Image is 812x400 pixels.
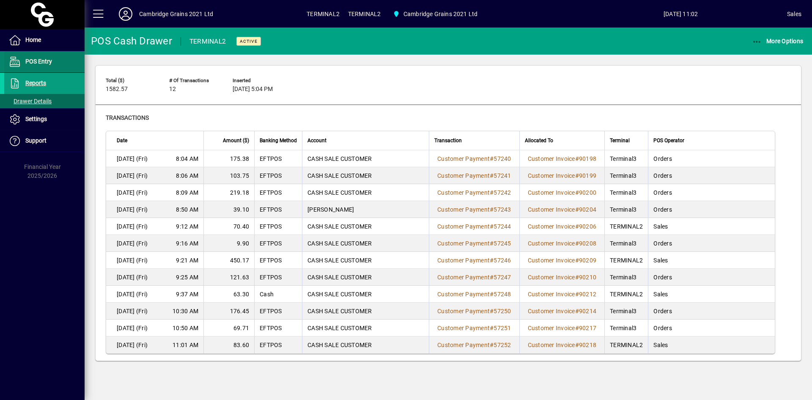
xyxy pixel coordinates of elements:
[437,257,490,264] span: Customer Payment
[604,218,648,235] td: TERMINAL2
[434,340,514,350] a: Customer Payment#57252
[117,188,148,197] span: [DATE] (Fri)
[494,308,511,314] span: 57250
[750,33,806,49] button: More Options
[176,273,198,281] span: 9:25 AM
[525,171,600,180] a: Customer Invoice#90199
[117,256,148,265] span: [DATE] (Fri)
[525,205,600,214] a: Customer Invoice#90204
[528,223,575,230] span: Customer Invoice
[223,136,249,145] span: Amount ($)
[604,337,648,353] td: TERMINAL2
[494,189,511,196] span: 57242
[117,222,148,231] span: [DATE] (Fri)
[173,307,198,315] span: 10:30 AM
[254,235,302,252] td: EFTPOS
[437,291,490,298] span: Customer Payment
[176,256,198,265] span: 9:21 AM
[575,308,579,314] span: #
[254,286,302,303] td: Cash
[494,155,511,162] span: 57240
[648,337,775,353] td: Sales
[254,150,302,167] td: EFTPOS
[302,150,429,167] td: CASH SALE CUSTOMER
[302,303,429,320] td: CASH SALE CUSTOMER
[648,286,775,303] td: Sales
[575,206,579,213] span: #
[575,155,579,162] span: #
[575,257,579,264] span: #
[169,78,220,83] span: # of Transactions
[437,325,490,331] span: Customer Payment
[528,155,575,162] span: Customer Invoice
[176,222,198,231] span: 9:12 AM
[494,257,511,264] span: 57246
[91,34,172,48] div: POS Cash Drawer
[525,136,553,145] span: Allocated To
[528,172,575,179] span: Customer Invoice
[117,136,127,145] span: Date
[490,189,494,196] span: #
[653,136,684,145] span: POS Operator
[579,189,596,196] span: 90200
[403,7,477,21] span: Cambridge Grains 2021 Ltd
[233,86,273,93] span: [DATE] 5:04 PM
[525,306,600,316] a: Customer Invoice#90214
[437,172,490,179] span: Customer Payment
[490,240,494,247] span: #
[106,78,156,83] span: Total ($)
[233,78,283,83] span: Inserted
[579,155,596,162] span: 90198
[434,273,514,282] a: Customer Payment#57247
[528,257,575,264] span: Customer Invoice
[525,188,600,197] a: Customer Invoice#90200
[203,218,254,235] td: 70.40
[604,201,648,218] td: Terminal3
[752,38,804,44] span: More Options
[254,320,302,337] td: EFTPOS
[494,325,511,331] span: 57251
[117,324,148,332] span: [DATE] (Fri)
[203,252,254,269] td: 450.17
[575,342,579,348] span: #
[490,172,494,179] span: #
[490,206,494,213] span: #
[528,325,575,331] span: Customer Invoice
[494,342,511,348] span: 57252
[434,154,514,163] a: Customer Payment#57240
[604,235,648,252] td: Terminal3
[490,257,494,264] span: #
[648,167,775,184] td: Orders
[117,239,148,248] span: [DATE] (Fri)
[434,290,514,299] a: Customer Payment#57248
[494,172,511,179] span: 57241
[189,35,226,48] div: TERMINAL2
[254,184,302,201] td: EFTPOS
[254,201,302,218] td: EFTPOS
[434,205,514,214] a: Customer Payment#57243
[307,136,326,145] span: Account
[434,306,514,316] a: Customer Payment#57250
[307,7,340,21] span: TERMINAL2
[117,341,148,349] span: [DATE] (Fri)
[25,36,41,43] span: Home
[254,303,302,320] td: EFTPOS
[434,239,514,248] a: Customer Payment#57245
[203,235,254,252] td: 9.90
[525,222,600,231] a: Customer Invoice#90206
[490,342,494,348] span: #
[117,273,148,281] span: [DATE] (Fri)
[579,291,596,298] span: 90212
[302,235,429,252] td: CASH SALE CUSTOMER
[302,320,429,337] td: CASH SALE CUSTOMER
[579,257,596,264] span: 90209
[575,189,579,196] span: #
[173,324,198,332] span: 10:50 AM
[254,269,302,286] td: EFTPOS
[648,150,775,167] td: Orders
[4,109,85,130] a: Settings
[575,223,579,230] span: #
[604,320,648,337] td: Terminal3
[302,218,429,235] td: CASH SALE CUSTOMER
[117,154,148,163] span: [DATE] (Fri)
